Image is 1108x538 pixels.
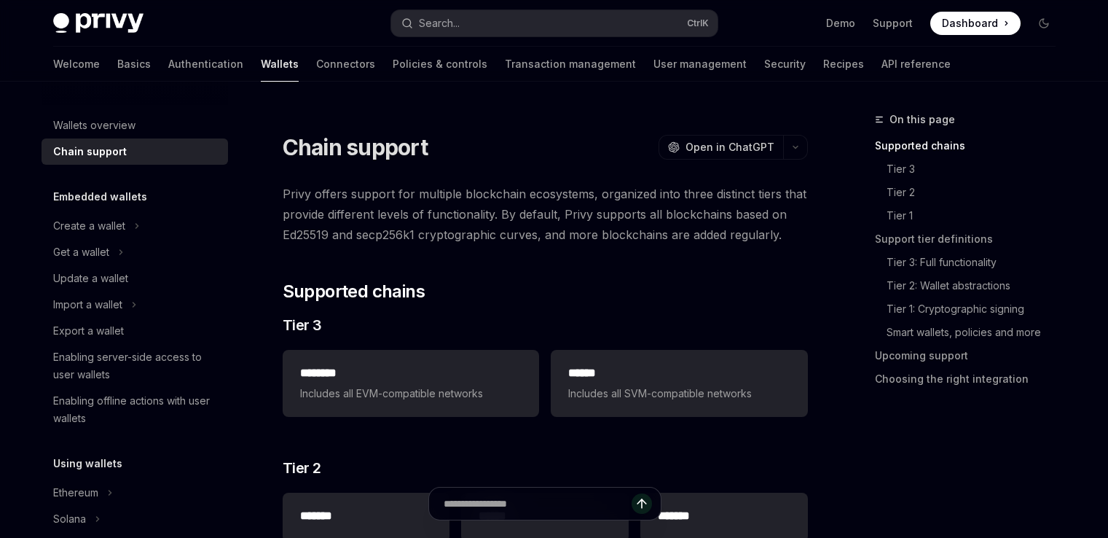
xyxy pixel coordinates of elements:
a: Upcoming support [875,344,1067,367]
a: Transaction management [505,47,636,82]
h1: Chain support [283,134,428,160]
span: Tier 2 [283,458,321,478]
button: Toggle dark mode [1032,12,1056,35]
div: Chain support [53,143,127,160]
div: Export a wallet [53,322,124,340]
span: Dashboard [942,16,998,31]
a: **** *Includes all SVM-compatible networks [551,350,807,417]
div: Solana [53,510,86,528]
span: On this page [889,111,955,128]
a: User management [653,47,747,82]
a: Dashboard [930,12,1021,35]
a: Support tier definitions [875,227,1067,251]
a: Chain support [42,139,228,165]
div: Wallets overview [53,117,135,134]
span: Supported chains [283,280,425,303]
a: Welcome [53,47,100,82]
span: Tier 3 [283,315,322,335]
h5: Embedded wallets [53,188,147,206]
div: Search... [419,15,460,32]
a: Tier 1 [887,204,1067,227]
button: Search...CtrlK [391,10,718,36]
div: Enabling server-side access to user wallets [53,348,219,383]
a: Enabling server-side access to user wallets [42,344,228,388]
a: API reference [881,47,951,82]
a: Wallets overview [42,112,228,139]
a: Tier 3 [887,157,1067,181]
div: Import a wallet [53,296,122,313]
button: Open in ChatGPT [659,135,783,160]
span: Includes all EVM-compatible networks [300,385,522,402]
div: Enabling offline actions with user wallets [53,392,219,427]
a: Choosing the right integration [875,367,1067,391]
div: Create a wallet [53,217,125,235]
div: Update a wallet [53,270,128,287]
a: **** ***Includes all EVM-compatible networks [283,350,539,417]
a: Demo [826,16,855,31]
span: Open in ChatGPT [685,140,774,155]
a: Security [764,47,806,82]
a: Supported chains [875,134,1067,157]
a: Update a wallet [42,265,228,292]
a: Authentication [168,47,243,82]
a: Tier 2: Wallet abstractions [887,274,1067,297]
img: dark logo [53,13,144,34]
a: Recipes [823,47,864,82]
a: Policies & controls [393,47,487,82]
a: Tier 2 [887,181,1067,204]
a: Basics [117,47,151,82]
a: Smart wallets, policies and more [887,321,1067,344]
h5: Using wallets [53,455,122,472]
span: Privy offers support for multiple blockchain ecosystems, organized into three distinct tiers that... [283,184,808,245]
a: Support [873,16,913,31]
a: Connectors [316,47,375,82]
a: Tier 1: Cryptographic signing [887,297,1067,321]
div: Get a wallet [53,243,109,261]
a: Export a wallet [42,318,228,344]
div: Ethereum [53,484,98,502]
a: Wallets [261,47,299,82]
a: Tier 3: Full functionality [887,251,1067,274]
button: Send message [632,494,652,514]
span: Includes all SVM-compatible networks [568,385,790,402]
a: Enabling offline actions with user wallets [42,388,228,432]
span: Ctrl K [687,17,709,29]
